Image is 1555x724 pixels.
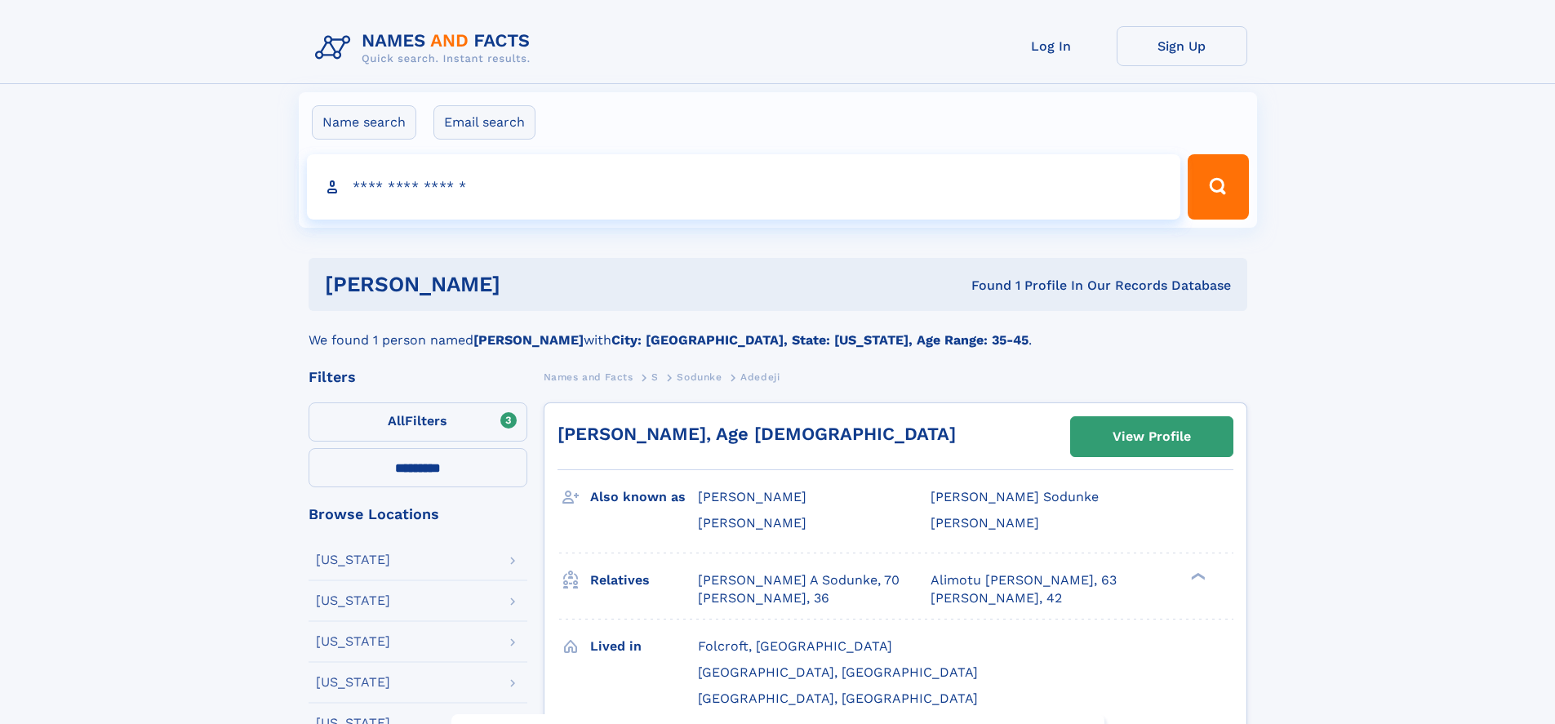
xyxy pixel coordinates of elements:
[698,515,806,531] span: [PERSON_NAME]
[740,371,780,383] span: Adedeji
[931,489,1099,504] span: [PERSON_NAME] Sodunke
[590,483,698,511] h3: Also known as
[698,691,978,706] span: [GEOGRAPHIC_DATA], [GEOGRAPHIC_DATA]
[544,366,633,387] a: Names and Facts
[309,311,1247,350] div: We found 1 person named with .
[316,635,390,648] div: [US_STATE]
[309,507,527,522] div: Browse Locations
[1187,571,1206,581] div: ❯
[735,277,1231,295] div: Found 1 Profile In Our Records Database
[677,371,722,383] span: Sodunke
[1117,26,1247,66] a: Sign Up
[1113,418,1191,455] div: View Profile
[931,589,1062,607] a: [PERSON_NAME], 42
[698,571,900,589] a: [PERSON_NAME] A Sodunke, 70
[931,571,1117,589] a: Alimotu [PERSON_NAME], 63
[388,413,405,429] span: All
[316,553,390,566] div: [US_STATE]
[325,274,736,295] h1: [PERSON_NAME]
[433,105,535,140] label: Email search
[309,402,527,442] label: Filters
[986,26,1117,66] a: Log In
[1188,154,1248,220] button: Search Button
[316,676,390,689] div: [US_STATE]
[698,638,892,654] span: Folcroft, [GEOGRAPHIC_DATA]
[473,332,584,348] b: [PERSON_NAME]
[316,594,390,607] div: [US_STATE]
[558,424,956,444] a: [PERSON_NAME], Age [DEMOGRAPHIC_DATA]
[698,489,806,504] span: [PERSON_NAME]
[1071,417,1233,456] a: View Profile
[312,105,416,140] label: Name search
[651,366,659,387] a: S
[698,589,829,607] a: [PERSON_NAME], 36
[651,371,659,383] span: S
[611,332,1029,348] b: City: [GEOGRAPHIC_DATA], State: [US_STATE], Age Range: 35-45
[698,664,978,680] span: [GEOGRAPHIC_DATA], [GEOGRAPHIC_DATA]
[309,370,527,384] div: Filters
[307,154,1181,220] input: search input
[590,566,698,594] h3: Relatives
[677,366,722,387] a: Sodunke
[590,633,698,660] h3: Lived in
[309,26,544,70] img: Logo Names and Facts
[931,515,1039,531] span: [PERSON_NAME]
